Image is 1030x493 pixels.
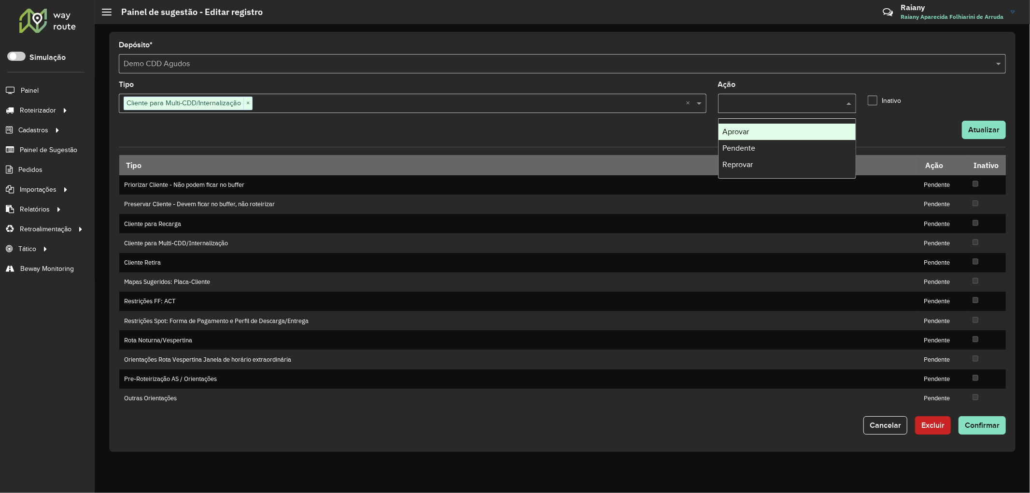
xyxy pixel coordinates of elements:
button: Confirmar [959,416,1006,435]
span: Pendente [722,144,755,152]
td: Cliente para Multi-CDD/Internalização [119,233,919,253]
td: Pendente [919,253,967,272]
label: Inativo [868,96,901,106]
span: Confirmar [965,421,1000,429]
span: Excluir [921,421,945,429]
td: Restrições FF: ACT [119,292,919,311]
td: Pre-Roteirização AS / Orientações [119,369,919,389]
td: Pendente [919,214,967,233]
span: Cadastros [18,125,48,135]
td: Cliente Retira [119,253,919,272]
th: Inativo [967,155,1005,175]
label: Depósito [119,39,153,51]
td: Pendente [919,330,967,350]
th: Tipo [119,155,919,175]
span: Reprovar [722,160,753,169]
td: Pendente [919,350,967,369]
td: Pendente [919,175,967,195]
td: Priorizar Cliente - Não podem ficar no buffer [119,175,919,195]
td: Cliente para Recarga [119,214,919,233]
span: × [243,98,252,109]
td: Pendente [919,292,967,311]
td: Pendente [919,233,967,253]
td: Pendente [919,272,967,292]
td: Orientações Rota Vespertina Janela de horário extraordinária [119,350,919,369]
ng-dropdown-panel: Options list [718,118,856,179]
td: Pendente [919,389,967,408]
label: Ação [718,79,736,90]
button: Cancelar [863,416,907,435]
span: Painel de Sugestão [20,145,77,155]
span: Tático [18,244,36,254]
button: Excluir [915,416,951,435]
span: Clear all [686,98,694,109]
span: Roteirizador [20,105,56,115]
th: Ação [919,155,967,175]
span: Cliente para Multi-CDD/Internalização [124,97,243,109]
span: Painel [21,85,39,96]
td: Restrições Spot: Forma de Pagamento e Perfil de Descarga/Entrega [119,311,919,330]
a: Contato Rápido [877,2,898,23]
label: Tipo [119,79,134,90]
span: Pedidos [18,165,42,175]
td: Pendente [919,311,967,330]
span: Importações [20,184,56,195]
span: Raiany Aparecida Folhiarini de Arruda [901,13,1003,21]
td: Rota Noturna/Vespertina [119,330,919,350]
button: Atualizar [962,121,1006,139]
span: Relatórios [20,204,50,214]
td: Pendente [919,369,967,389]
span: Retroalimentação [20,224,71,234]
label: Simulação [29,52,66,63]
h2: Painel de sugestão - Editar registro [112,7,263,17]
td: Outras Orientações [119,389,919,408]
span: Cancelar [870,421,901,429]
span: Aprovar [722,127,749,136]
td: Preservar Cliente - Devem ficar no buffer, não roteirizar [119,195,919,214]
td: Mapas Sugeridos: Placa-Cliente [119,272,919,292]
td: Pendente [919,195,967,214]
h3: Raiany [901,3,1003,12]
span: Beway Monitoring [20,264,74,274]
